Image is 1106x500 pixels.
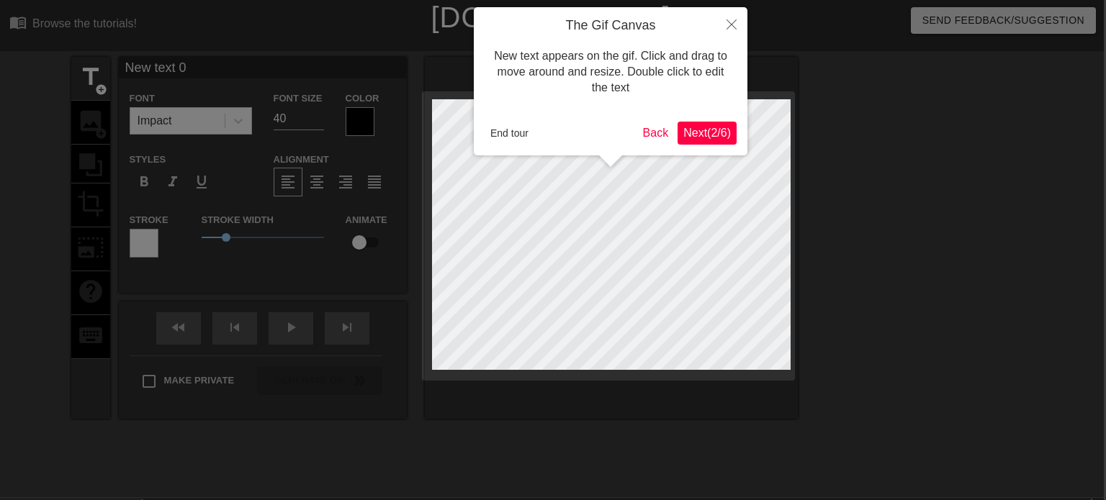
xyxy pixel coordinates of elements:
[337,173,354,191] span: format_align_right
[130,153,166,167] label: Styles
[911,7,1096,34] button: Send Feedback/Suggestion
[170,319,187,336] span: fast_rewind
[202,213,274,227] label: Stroke Width
[637,122,675,145] button: Back
[77,63,104,91] span: title
[716,7,747,40] button: Close
[135,173,153,191] span: format_bold
[274,91,323,106] label: Font Size
[374,32,793,50] div: The online gif editor
[138,112,172,129] div: Impact
[485,34,737,111] div: New text appears on the gif. Click and drag to move around and resize. Double click to edit the text
[32,17,137,29] div: Browse the tutorials!
[130,213,168,227] label: Stroke
[346,213,387,227] label: Animate
[95,83,107,96] span: add_circle
[366,173,383,191] span: format_align_justify
[678,122,737,145] button: Next
[282,319,300,336] span: play_arrow
[226,319,243,336] span: skip_previous
[9,14,137,36] a: Browse the tutorials!
[922,12,1084,29] span: Send Feedback/Suggestion
[431,1,670,33] a: [DOMAIN_NAME]
[164,373,235,388] span: Make Private
[9,14,27,31] span: menu_book
[346,91,379,106] label: Color
[193,173,210,191] span: format_underline
[279,173,297,191] span: format_align_left
[308,173,325,191] span: format_align_center
[164,173,181,191] span: format_italic
[485,18,737,34] h4: The Gif Canvas
[130,91,155,106] label: Font
[485,122,534,144] button: End tour
[683,127,731,139] span: Next ( 2 / 6 )
[338,319,356,336] span: skip_next
[274,153,329,167] label: Alignment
